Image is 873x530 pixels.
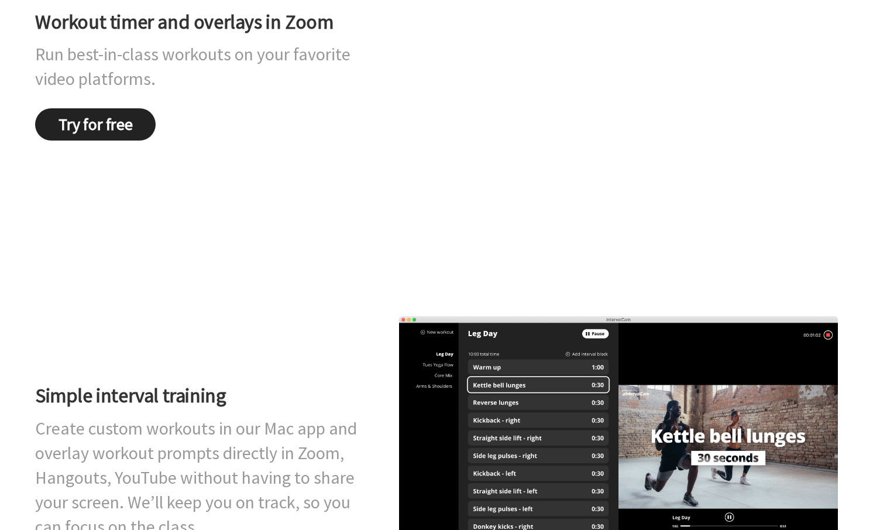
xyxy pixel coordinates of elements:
h2: Run best-in-class workouts on your favorite video platforms. [35,42,358,91]
a: Try for free [35,108,156,141]
h1: Simple interval training [35,382,358,410]
h1: Workout timer and overlays in Zoom [35,8,358,36]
